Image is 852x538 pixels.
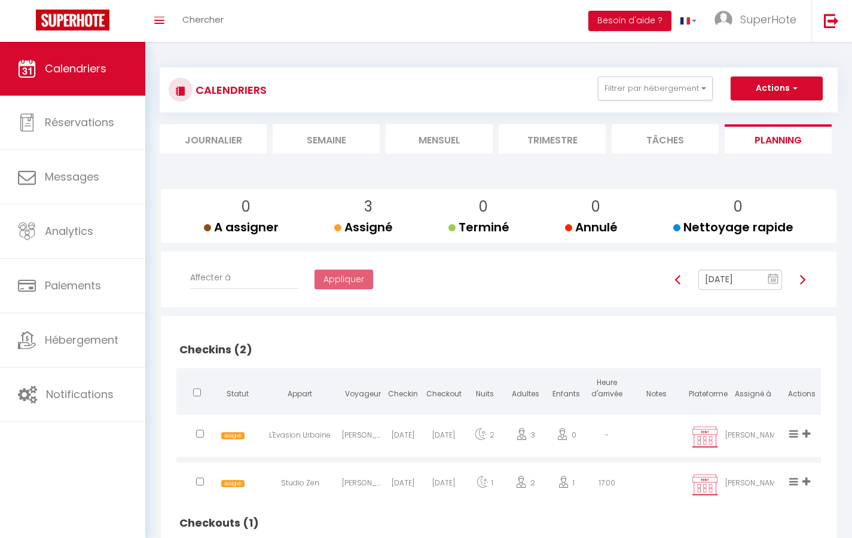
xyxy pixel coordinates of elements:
[342,418,383,457] div: [PERSON_NAME]
[690,473,720,496] img: rent.png
[771,277,777,283] text: 10
[45,61,106,76] span: Calendriers
[383,466,423,505] div: [DATE]
[423,418,464,457] div: [DATE]
[342,368,383,412] th: Voyageur
[258,466,341,505] div: Studio Zen
[344,195,393,218] p: 3
[673,275,683,285] img: arrow-left3.svg
[546,418,587,457] div: 0
[588,11,671,31] button: Besoin d'aide ?
[612,124,719,154] li: Tâches
[176,331,821,368] h2: Checkins (2)
[628,368,686,412] th: Notes
[499,124,606,154] li: Trimestre
[342,466,383,505] div: [PERSON_NAME]
[46,387,114,402] span: Notifications
[160,124,267,154] li: Journalier
[683,195,793,218] p: 0
[36,10,109,30] img: Super Booking
[546,368,587,412] th: Enfants
[193,77,267,103] h3: CALENDRIERS
[448,219,509,236] span: Terminé
[740,12,796,27] span: SuperHote
[725,124,832,154] li: Planning
[314,270,373,290] button: Appliquer
[45,278,101,293] span: Paiements
[673,219,793,236] span: Nettoyage rapide
[288,389,312,399] span: Appart
[45,115,114,130] span: Réservations
[182,13,224,26] span: Chercher
[782,368,821,412] th: Actions
[423,368,464,412] th: Checkout
[587,466,627,505] div: 17:00
[273,124,380,154] li: Semaine
[10,5,45,41] button: Ouvrir le widget de chat LiveChat
[546,466,587,505] div: 1
[458,195,509,218] p: 0
[724,368,782,412] th: Assigné à
[423,466,464,505] div: [DATE]
[464,368,505,412] th: Nuits
[221,432,245,440] span: Assigné
[45,224,93,239] span: Analytics
[204,219,279,236] span: A assigner
[383,368,423,412] th: Checkin
[724,466,782,505] div: [PERSON_NAME]
[45,169,99,184] span: Messages
[386,124,493,154] li: Mensuel
[464,418,505,457] div: 2
[731,77,823,100] button: Actions
[587,418,627,457] div: -
[227,389,249,399] span: Statut
[505,368,546,412] th: Adultes
[698,270,782,290] input: Select Date
[464,466,505,505] div: 1
[565,219,618,236] span: Annulé
[505,418,546,457] div: 3
[221,480,245,488] span: Assigné
[45,332,118,347] span: Hébergement
[690,426,720,448] img: rent.png
[724,418,782,457] div: [PERSON_NAME]
[383,418,423,457] div: [DATE]
[258,418,341,457] div: L'Evasion Urbaine
[505,466,546,505] div: 2
[714,11,732,29] img: ...
[213,195,279,218] p: 0
[334,219,393,236] span: Assigné
[575,195,618,218] p: 0
[686,368,725,412] th: Plateforme
[598,77,713,100] button: Filtrer par hébergement
[824,13,839,28] img: logout
[587,368,627,412] th: Heure d'arrivée
[798,275,807,285] img: arrow-right3.svg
